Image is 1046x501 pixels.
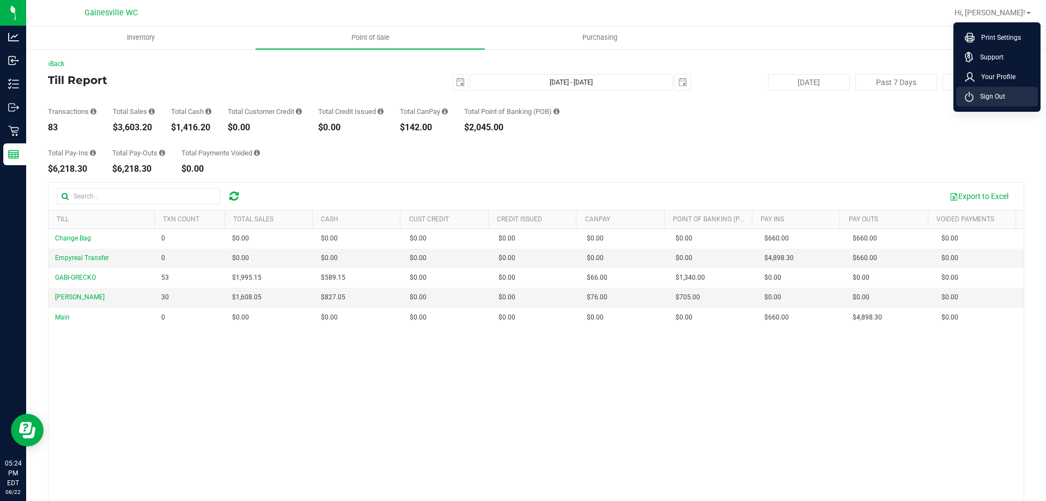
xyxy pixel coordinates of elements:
p: 05:24 PM EDT [5,458,21,488]
span: Hi, [PERSON_NAME]! [954,8,1025,17]
span: $0.00 [764,273,781,283]
button: Past 7 Days [855,74,937,90]
div: Transactions [48,108,96,115]
span: $0.00 [232,312,249,323]
div: Total Sales [113,108,155,115]
h4: Till Report [48,74,373,86]
a: Point of Sale [256,26,485,49]
div: $3,603.20 [113,123,155,132]
div: $1,416.20 [171,123,211,132]
span: $660.00 [853,253,877,263]
div: $0.00 [228,123,302,132]
inline-svg: Analytics [8,32,19,43]
div: $0.00 [181,165,260,173]
span: $0.00 [410,233,427,244]
a: Cust Credit [409,215,449,223]
span: $0.00 [941,312,958,323]
span: $0.00 [321,312,338,323]
i: Sum of all successful, non-voided payment transaction amounts (excluding tips and transaction fee... [149,108,155,115]
span: $1,608.05 [232,292,261,303]
span: 0 [161,253,165,263]
div: 83 [48,123,96,132]
button: [DATE] [768,74,850,90]
button: Export to Excel [942,187,1015,206]
i: Sum of all cash pay-ins added to tills within the date range. [90,149,96,156]
div: Total Pay-Outs [112,149,165,156]
span: $0.00 [498,312,515,323]
inline-svg: Retail [8,125,19,136]
iframe: Resource center [11,414,44,446]
span: Empyreal Transfer [55,254,109,262]
inline-svg: Inventory [8,79,19,89]
span: $0.00 [676,312,692,323]
span: $705.00 [676,292,700,303]
i: Sum of all successful, non-voided payment transaction amounts using account credit as the payment... [296,108,302,115]
span: $0.00 [321,253,338,263]
span: $0.00 [498,292,515,303]
i: Sum of all cash pay-outs removed from tills within the date range. [159,149,165,156]
span: GABI-GRECKO [55,274,96,281]
span: $0.00 [676,233,692,244]
span: Sign Out [974,91,1005,102]
span: $589.15 [321,273,345,283]
span: $0.00 [410,253,427,263]
a: Voided Payments [936,215,994,223]
a: Pay Outs [849,215,878,223]
span: $0.00 [321,233,338,244]
span: Change Bag [55,234,91,242]
span: $0.00 [498,253,515,263]
span: Main [55,313,70,321]
i: Sum of all successful, non-voided payment transaction amounts using CanPay (as well as manual Can... [442,108,448,115]
i: Count of all successful payment transactions, possibly including voids, refunds, and cash-back fr... [90,108,96,115]
a: TXN Count [163,215,199,223]
span: $0.00 [941,292,958,303]
span: $0.00 [587,253,604,263]
span: Print Settings [975,32,1021,43]
a: CanPay [585,215,610,223]
div: Total Payments Voided [181,149,260,156]
span: $0.00 [853,273,869,283]
button: Past 30 Days [942,74,1024,90]
span: 53 [161,273,169,283]
span: $660.00 [764,233,789,244]
a: Back [48,60,64,68]
div: $2,045.00 [464,123,560,132]
li: Sign Out [956,87,1038,106]
span: $0.00 [232,253,249,263]
div: $142.00 [400,123,448,132]
span: select [453,75,468,90]
span: $0.00 [676,253,692,263]
span: $0.00 [853,292,869,303]
span: $0.00 [764,292,781,303]
span: Gainesville WC [84,8,138,17]
span: 0 [161,312,165,323]
div: Total Point of Banking (POB) [464,108,560,115]
div: Total CanPay [400,108,448,115]
span: $0.00 [410,273,427,283]
div: Total Customer Credit [228,108,302,115]
span: $76.00 [587,292,607,303]
span: $0.00 [410,312,427,323]
a: Support [965,52,1033,63]
a: Pay Ins [761,215,784,223]
span: select [675,75,690,90]
a: Till [57,215,69,223]
span: $0.00 [410,292,427,303]
inline-svg: Reports [8,149,19,160]
span: $0.00 [587,233,604,244]
i: Sum of all successful refund transaction amounts from purchase returns resulting in account credi... [378,108,384,115]
a: Cash [321,215,338,223]
i: Sum of the successful, non-voided point-of-banking payment transaction amounts, both via payment ... [554,108,560,115]
span: 0 [161,233,165,244]
div: $6,218.30 [112,165,165,173]
span: Inventory [112,33,169,43]
span: Your Profile [975,71,1015,82]
span: $0.00 [941,273,958,283]
a: Credit Issued [497,215,542,223]
inline-svg: Inbound [8,55,19,66]
input: Search... [57,188,220,204]
a: Purchasing [485,26,714,49]
span: $0.00 [498,273,515,283]
div: Total Pay-Ins [48,149,96,156]
div: $0.00 [318,123,384,132]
